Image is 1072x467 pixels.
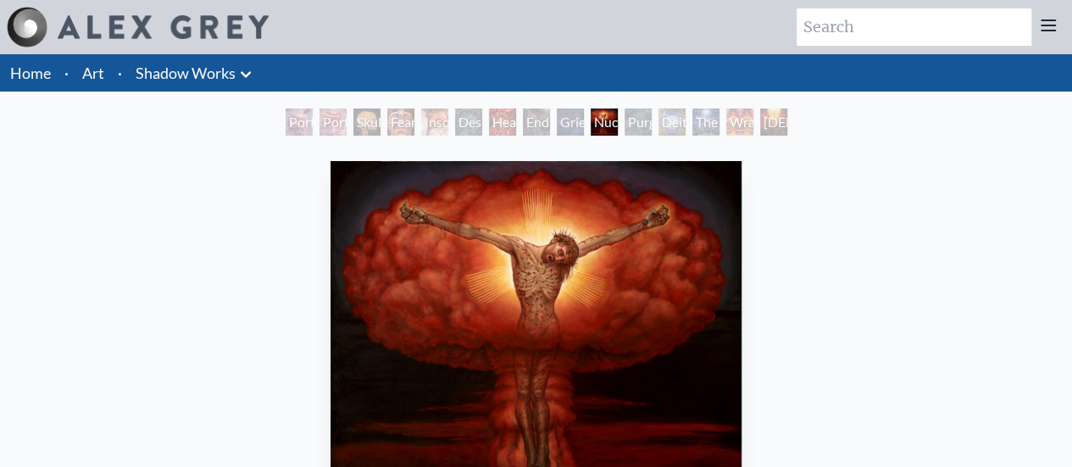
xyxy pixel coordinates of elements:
li: · [58,54,75,92]
div: Deities & Demons Drinking from the Milky Pool [658,108,686,136]
div: Portrait of an Artist 2 [286,108,313,136]
div: [DEMOGRAPHIC_DATA] & the Two Thieves [760,108,787,136]
div: Nuclear Crucifixion [591,108,618,136]
div: Purging [625,108,652,136]
div: The Soul Finds It's Way [692,108,719,136]
li: · [111,54,129,92]
div: Portrait of an Artist 1 [319,108,347,136]
div: Headache [489,108,516,136]
input: Search [797,8,1031,46]
div: Skull Fetus [353,108,380,136]
a: Home [10,64,51,82]
a: Shadow Works [136,61,236,85]
div: Endarkenment [523,108,550,136]
div: Despair [455,108,482,136]
a: Art [82,61,104,85]
div: Insomnia [421,108,448,136]
div: Fear [387,108,414,136]
div: Wrathful Deity [726,108,753,136]
div: Grieving [557,108,584,136]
